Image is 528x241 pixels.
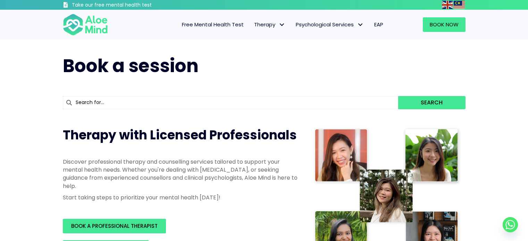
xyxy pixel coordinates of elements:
span: EAP [374,21,383,28]
a: Book Now [423,17,466,32]
img: en [442,1,453,9]
img: Aloe mind Logo [63,13,108,36]
a: Whatsapp [503,217,518,232]
a: English [442,1,454,9]
p: Start taking steps to prioritize your mental health [DATE]! [63,193,299,201]
span: BOOK A PROFESSIONAL THERAPIST [71,222,158,230]
span: Therapy [254,21,285,28]
a: Malay [454,1,466,9]
p: Discover professional therapy and counselling services tailored to support your mental health nee... [63,158,299,190]
img: ms [454,1,465,9]
nav: Menu [117,17,388,32]
a: BOOK A PROFESSIONAL THERAPIST [63,219,166,233]
button: Search [398,96,465,109]
input: Search for... [63,96,399,109]
a: Free Mental Health Test [177,17,249,32]
a: EAP [369,17,388,32]
span: Psychological Services [296,21,364,28]
span: Book a session [63,53,199,78]
span: Free Mental Health Test [182,21,244,28]
a: TherapyTherapy: submenu [249,17,291,32]
span: Therapy: submenu [277,20,287,30]
span: Book Now [430,21,459,28]
a: Psychological ServicesPsychological Services: submenu [291,17,369,32]
span: Therapy with Licensed Professionals [63,126,297,144]
a: Take our free mental health test [63,2,189,10]
h3: Take our free mental health test [72,2,189,9]
span: Psychological Services: submenu [355,20,366,30]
